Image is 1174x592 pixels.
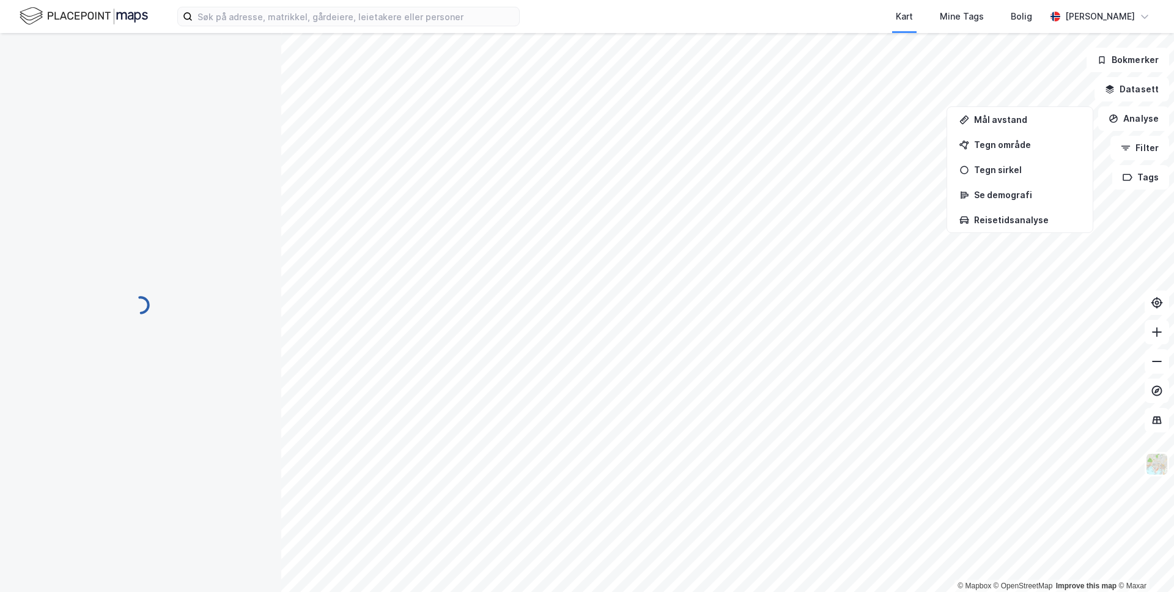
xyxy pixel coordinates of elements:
[940,9,984,24] div: Mine Tags
[974,215,1080,225] div: Reisetidsanalyse
[974,190,1080,200] div: Se demografi
[974,165,1080,175] div: Tegn sirkel
[1113,533,1174,592] div: Kontrollprogram for chat
[1098,106,1169,131] button: Analyse
[1110,136,1169,160] button: Filter
[1011,9,1032,24] div: Bolig
[1113,533,1174,592] iframe: Chat Widget
[193,7,519,26] input: Søk på adresse, matrikkel, gårdeiere, leietakere eller personer
[1087,48,1169,72] button: Bokmerker
[1095,77,1169,102] button: Datasett
[994,582,1053,590] a: OpenStreetMap
[974,114,1080,125] div: Mål avstand
[1112,165,1169,190] button: Tags
[1065,9,1135,24] div: [PERSON_NAME]
[958,582,991,590] a: Mapbox
[1145,453,1168,476] img: Z
[974,139,1080,150] div: Tegn område
[896,9,913,24] div: Kart
[131,295,150,315] img: spinner.a6d8c91a73a9ac5275cf975e30b51cfb.svg
[1056,582,1117,590] a: Improve this map
[20,6,148,27] img: logo.f888ab2527a4732fd821a326f86c7f29.svg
